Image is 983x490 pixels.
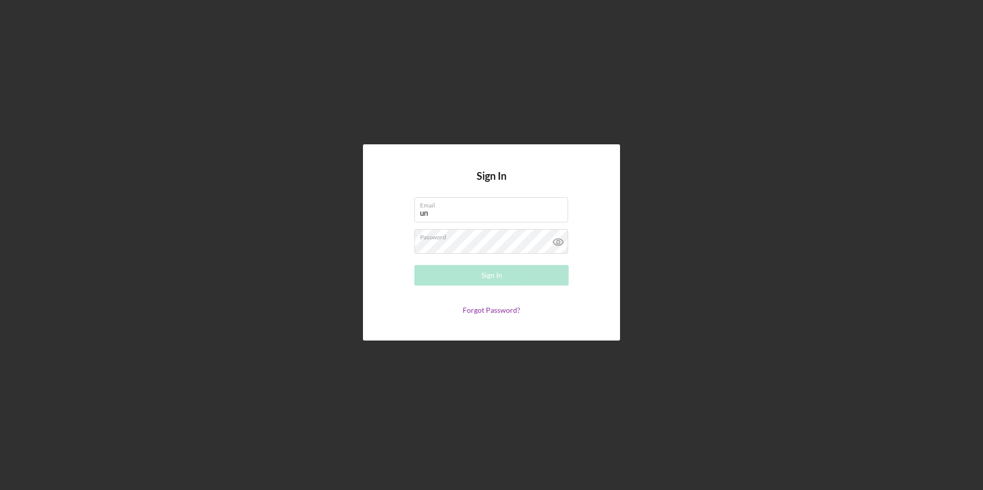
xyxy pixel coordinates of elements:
a: Forgot Password? [463,306,520,314]
label: Password [420,230,568,241]
h4: Sign In [477,170,506,197]
label: Email [420,198,568,209]
button: Sign In [414,265,569,286]
div: Sign In [481,265,502,286]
